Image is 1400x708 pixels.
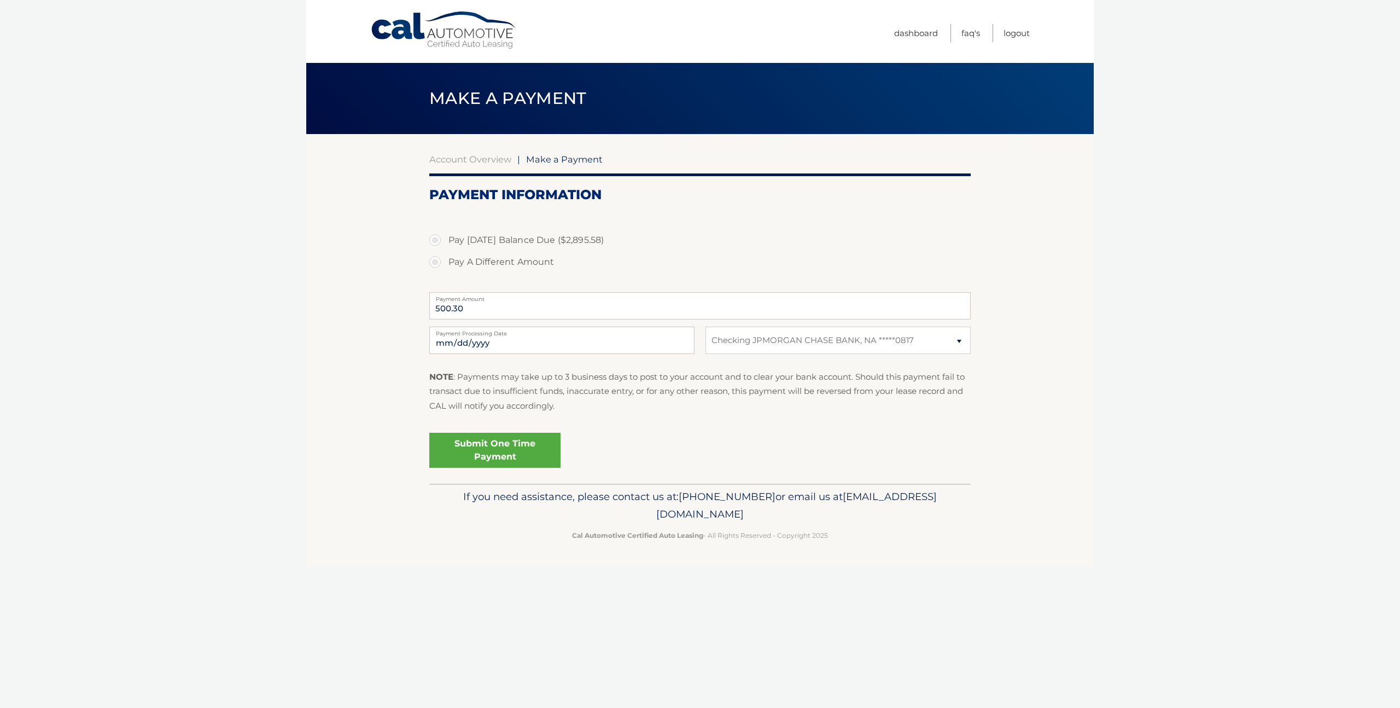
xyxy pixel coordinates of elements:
[429,327,695,335] label: Payment Processing Date
[679,490,775,503] span: [PHONE_NUMBER]
[572,531,703,539] strong: Cal Automotive Certified Auto Leasing
[526,154,603,165] span: Make a Payment
[429,251,971,273] label: Pay A Different Amount
[429,154,511,165] a: Account Overview
[429,433,561,468] a: Submit One Time Payment
[961,24,980,42] a: FAQ's
[517,154,520,165] span: |
[429,327,695,354] input: Payment Date
[429,372,453,382] strong: NOTE
[436,530,964,541] p: - All Rights Reserved - Copyright 2025
[429,187,971,203] h2: Payment Information
[429,370,971,413] p: : Payments may take up to 3 business days to post to your account and to clear your bank account....
[1004,24,1030,42] a: Logout
[894,24,938,42] a: Dashboard
[429,229,971,251] label: Pay [DATE] Balance Due ($2,895.58)
[429,292,971,320] input: Payment Amount
[429,292,971,301] label: Payment Amount
[656,490,937,520] span: [EMAIL_ADDRESS][DOMAIN_NAME]
[370,11,518,50] a: Cal Automotive
[436,488,964,523] p: If you need assistance, please contact us at: or email us at
[429,88,586,108] span: Make a Payment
